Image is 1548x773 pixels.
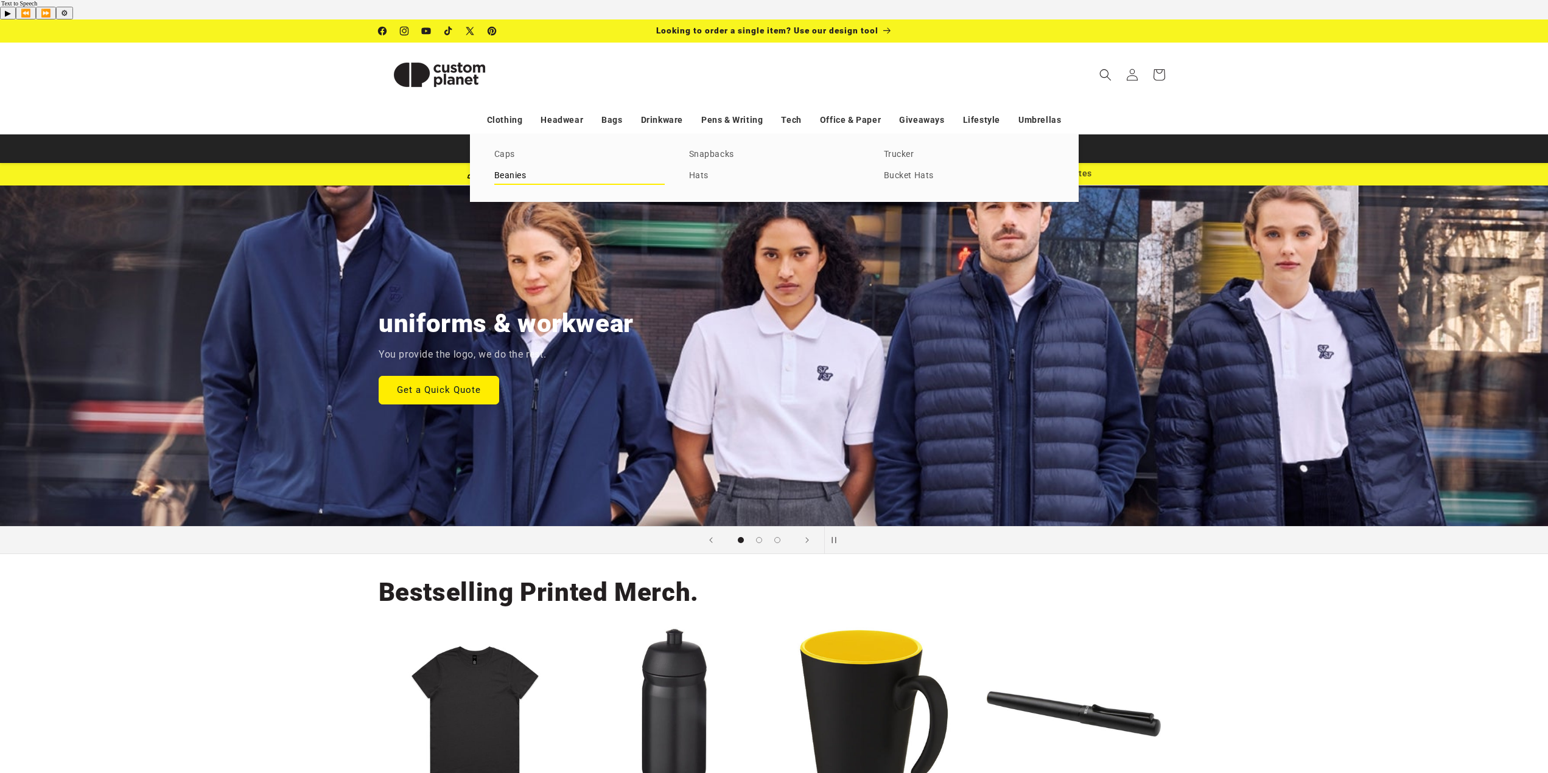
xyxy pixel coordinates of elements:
a: Clothing [487,109,523,131]
button: Next slide [794,527,821,553]
button: Previous [16,7,36,19]
button: Load slide 2 of 3 [750,531,768,549]
a: Office & Paper [820,109,881,131]
h2: uniforms & workwear [379,307,634,340]
button: Previous slide [698,527,724,553]
a: Looking to order a single item? Use our design tool [656,19,892,43]
a: Beanies [494,168,665,184]
a: Hats [689,168,860,184]
button: Forward [36,7,56,19]
a: Pens & Writing [701,109,763,131]
a: Bags [601,109,622,131]
h2: Bestselling Printed Merch. [379,576,699,609]
p: You provide the logo, we do the rest. [379,346,546,364]
span: Looking to order a single item? Use our design tool [656,26,878,35]
a: Umbrellas [1018,109,1061,131]
button: Settings [56,7,73,19]
button: Load slide 1 of 3 [732,531,750,549]
button: Load slide 3 of 3 [768,531,786,549]
iframe: Chat Widget [1345,642,1548,773]
a: Snapbacks [689,147,860,163]
a: Bucket Hats [884,168,1054,184]
a: Trucker [884,147,1054,163]
a: Tech [781,109,801,131]
a: Giveaways [899,109,944,131]
a: Lifestyle [963,109,1000,131]
button: Pause slideshow [824,527,851,553]
a: Headwear [541,109,583,131]
summary: Search [1092,61,1119,88]
img: Custom Planet [379,47,500,102]
div: Announcement [656,19,892,43]
a: Drinkware [641,109,683,131]
a: Caps [494,147,665,163]
a: Custom Planet [374,43,505,106]
a: Get a Quick Quote [379,375,499,404]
